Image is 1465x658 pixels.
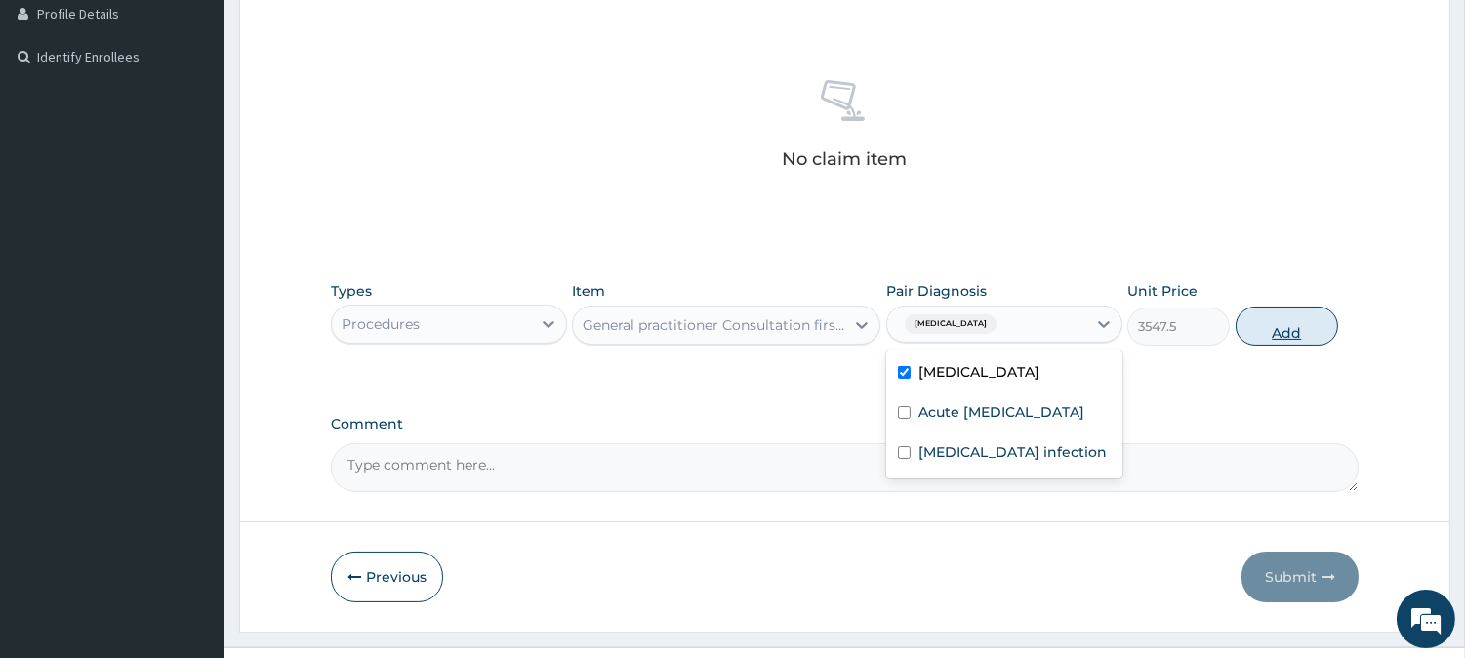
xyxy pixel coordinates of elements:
[1236,307,1338,346] button: Add
[331,552,443,602] button: Previous
[1241,552,1359,602] button: Submit
[1127,281,1198,301] label: Unit Price
[782,149,907,169] p: No claim item
[918,362,1039,382] label: [MEDICAL_DATA]
[583,315,846,335] div: General practitioner Consultation first outpatient consultation
[918,402,1084,422] label: Acute [MEDICAL_DATA]
[320,10,367,57] div: Minimize live chat window
[905,314,997,334] span: [MEDICAL_DATA]
[331,283,372,300] label: Types
[918,442,1107,462] label: [MEDICAL_DATA] infection
[36,98,79,146] img: d_794563401_company_1708531726252_794563401
[331,416,1359,432] label: Comment
[10,445,372,514] textarea: Type your message and hit 'Enter'
[102,109,328,135] div: Chat with us now
[886,281,987,301] label: Pair Diagnosis
[342,314,420,334] div: Procedures
[113,202,269,399] span: We're online!
[572,281,605,301] label: Item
